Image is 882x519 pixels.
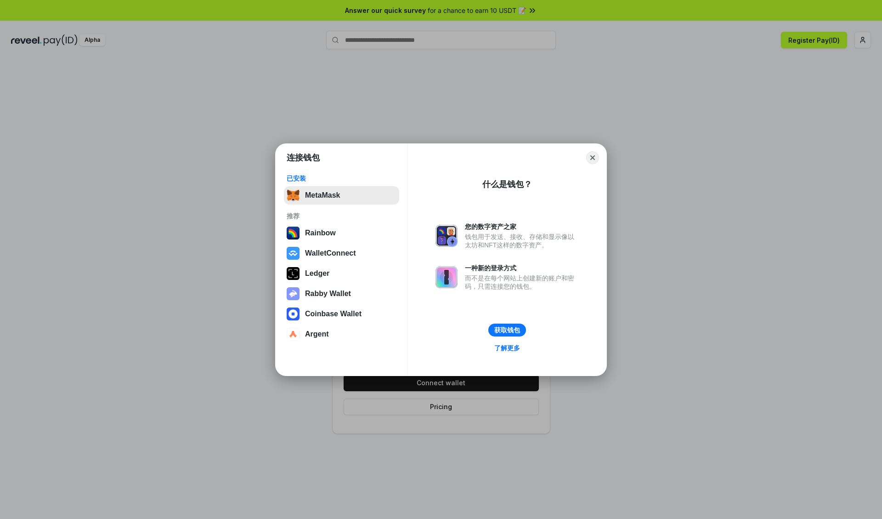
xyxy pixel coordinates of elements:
[465,264,579,272] div: 一种新的登录方式
[305,191,340,200] div: MetaMask
[305,249,356,257] div: WalletConnect
[305,290,351,298] div: Rabby Wallet
[435,225,458,247] img: svg+xml,%3Csvg%20xmlns%3D%22http%3A%2F%2Fwww.w3.org%2F2000%2Fsvg%22%20fill%3D%22none%22%20viewBox...
[287,308,300,320] img: svg+xml,%3Csvg%20width%3D%2228%22%20height%3D%2228%22%20viewBox%3D%220%200%2028%2028%22%20fill%3D...
[465,233,579,249] div: 钱包用于发送、接收、存储和显示像以太坊和NFT这样的数字资产。
[287,152,320,163] h1: 连接钱包
[284,224,399,242] button: Rainbow
[305,330,329,338] div: Argent
[494,344,520,352] div: 了解更多
[284,305,399,323] button: Coinbase Wallet
[287,189,300,202] img: svg+xml,%3Csvg%20fill%3D%22none%22%20height%3D%2233%22%20viewBox%3D%220%200%2035%2033%22%20width%...
[586,151,599,164] button: Close
[287,247,300,260] img: svg+xml,%3Csvg%20width%3D%2228%22%20height%3D%2228%22%20viewBox%3D%220%200%2028%2028%22%20fill%3D...
[465,274,579,291] div: 而不是在每个网站上创建新的账户和密码，只需连接您的钱包。
[287,287,300,300] img: svg+xml,%3Csvg%20xmlns%3D%22http%3A%2F%2Fwww.w3.org%2F2000%2Fsvg%22%20fill%3D%22none%22%20viewBox...
[489,342,526,354] a: 了解更多
[482,179,532,190] div: 什么是钱包？
[465,222,579,231] div: 您的数字资产之家
[305,269,329,278] div: Ledger
[287,328,300,341] img: svg+xml,%3Csvg%20width%3D%2228%22%20height%3D%2228%22%20viewBox%3D%220%200%2028%2028%22%20fill%3D...
[435,266,458,288] img: svg+xml,%3Csvg%20xmlns%3D%22http%3A%2F%2Fwww.w3.org%2F2000%2Fsvg%22%20fill%3D%22none%22%20viewBox...
[287,174,396,183] div: 已安装
[284,186,399,205] button: MetaMask
[494,326,520,334] div: 获取钱包
[305,310,362,318] div: Coinbase Wallet
[284,244,399,262] button: WalletConnect
[287,212,396,220] div: 推荐
[284,325,399,343] button: Argent
[488,324,526,336] button: 获取钱包
[284,285,399,303] button: Rabby Wallet
[284,264,399,283] button: Ledger
[287,227,300,240] img: svg+xml,%3Csvg%20width%3D%22120%22%20height%3D%22120%22%20viewBox%3D%220%200%20120%20120%22%20fil...
[305,229,336,237] div: Rainbow
[287,267,300,280] img: svg+xml,%3Csvg%20xmlns%3D%22http%3A%2F%2Fwww.w3.org%2F2000%2Fsvg%22%20width%3D%2228%22%20height%3...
